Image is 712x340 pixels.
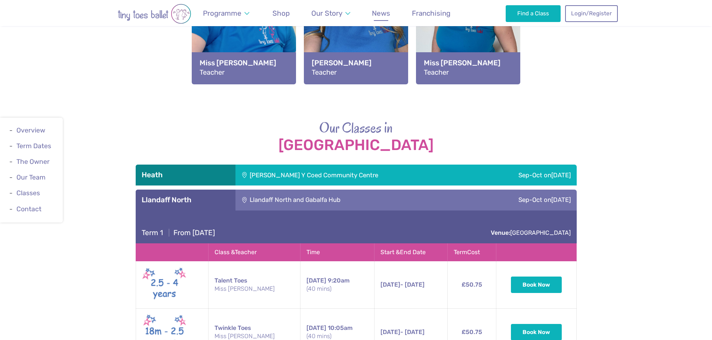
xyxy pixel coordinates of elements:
[306,324,326,331] span: [DATE]
[136,137,577,153] strong: [GEOGRAPHIC_DATA]
[380,328,425,336] span: - [DATE]
[208,261,300,309] td: Talent Toes
[306,277,326,284] span: [DATE]
[235,190,452,210] div: Llandaff North and Gabalfa Hub
[16,127,45,134] a: Overview
[16,142,51,150] a: Term Dates
[551,196,571,203] span: [DATE]
[474,165,576,185] div: Sep-Oct on
[491,229,510,236] strong: Venue:
[447,243,496,261] th: Term Cost
[565,5,617,22] a: Login/Register
[203,9,241,18] span: Programme
[272,9,290,18] span: Shop
[165,228,173,237] span: |
[409,4,454,22] a: Franchising
[16,190,40,197] a: Classes
[424,68,449,77] span: Teacher
[200,68,225,77] span: Teacher
[319,118,393,137] span: Our Classes in
[300,261,374,309] td: 9:20am
[380,281,425,288] span: - [DATE]
[412,9,450,18] span: Franchising
[142,228,215,237] h4: From [DATE]
[311,9,342,18] span: Our Story
[312,68,337,77] span: Teacher
[451,190,576,210] div: Sep-Oct on
[215,285,294,293] small: Miss [PERSON_NAME]
[380,328,400,336] span: [DATE]
[16,158,50,165] a: The Owner
[380,281,400,288] span: [DATE]
[372,9,390,18] span: News
[235,165,474,185] div: [PERSON_NAME] Y Coed Community Centre
[312,58,400,68] strong: [PERSON_NAME]
[369,4,394,22] a: News
[269,4,293,22] a: Shop
[300,243,374,261] th: Time
[142,228,163,237] span: Term 1
[142,171,229,180] h3: Heath
[16,174,46,181] a: Our Team
[551,171,571,179] span: [DATE]
[308,4,354,22] a: Our Story
[16,205,41,213] a: Contact
[200,4,253,22] a: Programme
[375,243,447,261] th: Start & End Date
[200,58,288,68] strong: Miss [PERSON_NAME]
[306,285,368,293] small: (40 mins)
[491,229,571,236] a: Venue:[GEOGRAPHIC_DATA]
[208,243,300,261] th: Class & Teacher
[424,58,512,68] strong: Miss [PERSON_NAME]
[511,277,562,293] button: Book Now
[447,261,496,309] td: £50.75
[142,196,229,205] h3: Llandaff North
[142,266,187,304] img: Talent toes New (May 2025)
[506,5,561,22] a: Find a Class
[95,4,214,24] img: tiny toes ballet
